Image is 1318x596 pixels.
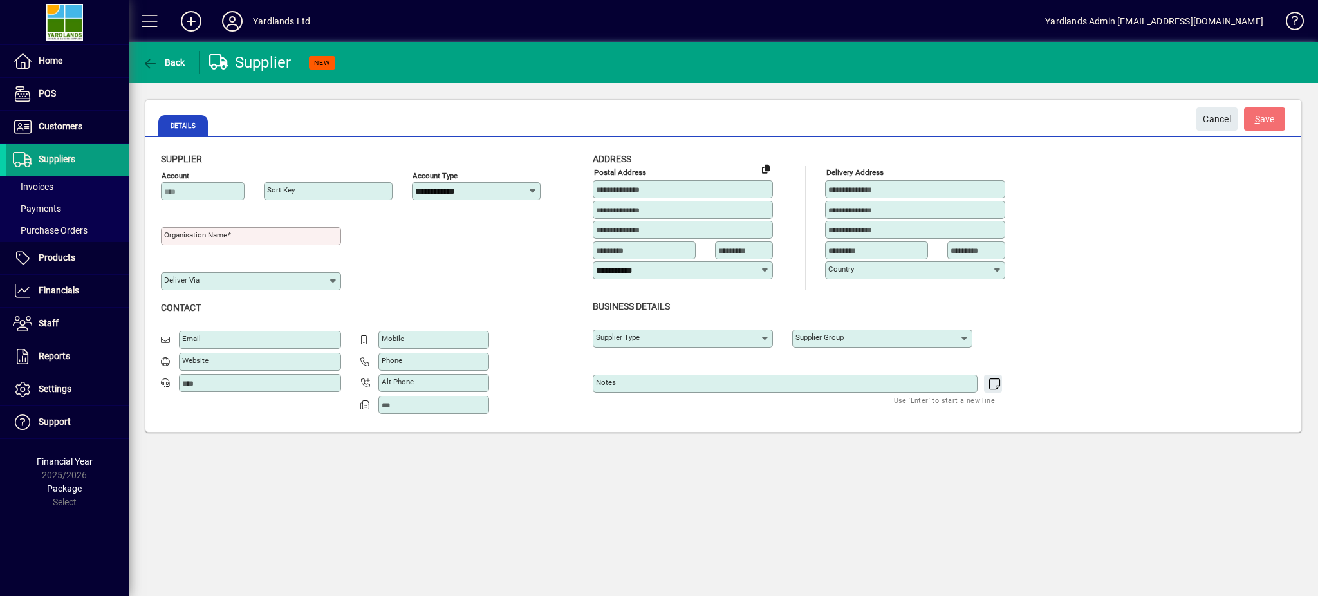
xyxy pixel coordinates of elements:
mat-label: Sort key [267,185,295,194]
span: Home [39,55,62,66]
a: Products [6,242,129,274]
span: Suppliers [39,154,75,164]
mat-label: Supplier type [596,333,640,342]
span: Support [39,416,71,427]
mat-label: Email [182,334,201,343]
span: Purchase Orders [13,225,88,236]
a: Home [6,45,129,77]
span: Cancel [1203,109,1231,130]
div: Yardlands Ltd [253,11,310,32]
button: Cancel [1196,107,1238,131]
span: Details [158,115,208,136]
span: S [1255,114,1260,124]
button: Profile [212,10,253,33]
span: Business details [593,301,670,312]
a: Staff [6,308,129,340]
span: Customers [39,121,82,131]
a: Reports [6,340,129,373]
mat-label: Account [162,171,189,180]
app-page-header-button: Back [129,51,200,74]
div: Supplier [209,52,292,73]
div: Yardlands Admin [EMAIL_ADDRESS][DOMAIN_NAME] [1045,11,1263,32]
mat-label: Phone [382,356,402,365]
mat-label: Supplier group [795,333,844,342]
span: Back [142,57,185,68]
span: Contact [161,303,201,313]
a: Purchase Orders [6,219,129,241]
a: Payments [6,198,129,219]
mat-label: Mobile [382,334,404,343]
span: Settings [39,384,71,394]
mat-hint: Use 'Enter' to start a new line [894,393,995,407]
span: Staff [39,318,59,328]
span: Financials [39,285,79,295]
mat-label: Account Type [413,171,458,180]
button: Add [171,10,212,33]
a: Settings [6,373,129,405]
a: Customers [6,111,129,143]
span: NEW [314,59,330,67]
button: Copy to Delivery address [756,158,776,179]
a: Invoices [6,176,129,198]
mat-label: Alt Phone [382,377,414,386]
mat-label: Website [182,356,209,365]
span: Supplier [161,154,202,164]
mat-label: Deliver via [164,275,200,284]
span: Financial Year [37,456,93,467]
mat-label: Organisation name [164,230,227,239]
span: Payments [13,203,61,214]
button: Save [1244,107,1285,131]
mat-label: Notes [596,378,616,387]
span: POS [39,88,56,98]
mat-label: Country [828,265,854,274]
span: Reports [39,351,70,361]
a: POS [6,78,129,110]
a: Support [6,406,129,438]
a: Financials [6,275,129,307]
span: ave [1255,109,1275,130]
span: Address [593,154,631,164]
a: Knowledge Base [1276,3,1302,44]
button: Back [139,51,189,74]
span: Package [47,483,82,494]
span: Products [39,252,75,263]
span: Invoices [13,182,53,192]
